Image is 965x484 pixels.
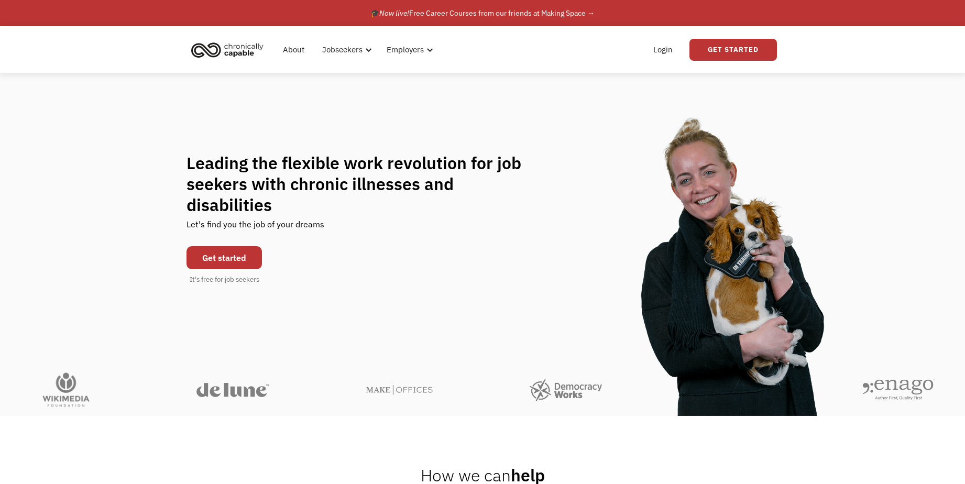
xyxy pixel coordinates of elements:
div: Employers [380,33,436,67]
div: Jobseekers [322,43,363,56]
img: Chronically Capable logo [188,38,267,61]
div: Jobseekers [316,33,375,67]
a: Get Started [689,39,777,61]
a: home [188,38,271,61]
div: It's free for job seekers [190,274,259,285]
a: Get started [187,246,262,269]
a: About [277,33,311,67]
div: Employers [387,43,424,56]
em: Now live! [379,8,409,18]
div: 🎓 Free Career Courses from our friends at Making Space → [370,7,595,19]
div: Let's find you the job of your dreams [187,215,324,241]
a: Login [647,33,679,67]
h1: Leading the flexible work revolution for job seekers with chronic illnesses and disabilities [187,152,542,215]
